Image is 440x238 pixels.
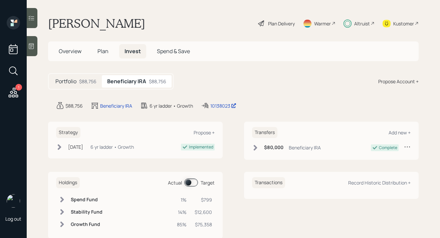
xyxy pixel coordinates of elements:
[289,144,321,151] div: Beneficiary IRA
[59,47,81,55] span: Overview
[56,177,80,188] h6: Holdings
[157,47,190,55] span: Spend & Save
[100,102,132,109] div: Beneficiary IRA
[68,143,83,150] div: [DATE]
[150,102,193,109] div: 6 yr ladder • Growth
[264,145,283,150] h6: $80,000
[393,20,414,27] div: Kustomer
[177,196,187,203] div: 1%
[195,209,212,216] div: $12,600
[252,127,277,138] h6: Transfers
[90,143,134,150] div: 6 yr ladder • Growth
[354,20,370,27] div: Altruist
[55,78,76,85] h5: Portfolio
[378,78,419,85] div: Propose Account +
[314,20,331,27] div: Warmer
[201,179,215,186] div: Target
[177,209,187,216] div: 14%
[71,222,102,227] h6: Growth Fund
[125,47,141,55] span: Invest
[389,129,411,136] div: Add new +
[48,16,145,31] h1: [PERSON_NAME]
[149,78,166,85] div: $88,756
[5,216,21,222] div: Log out
[194,129,215,136] div: Propose +
[71,197,102,203] h6: Spend Fund
[348,180,411,186] div: Record Historic Distribution +
[7,194,20,208] img: michael-russo-headshot.png
[56,127,80,138] h6: Strategy
[195,221,212,228] div: $75,358
[168,179,182,186] div: Actual
[195,196,212,203] div: $799
[65,102,83,109] div: $88,756
[268,20,295,27] div: Plan Delivery
[107,78,146,85] h5: Beneficiary IRA
[177,221,187,228] div: 85%
[97,47,108,55] span: Plan
[210,102,236,109] div: 10138023
[379,145,397,151] div: Complete
[79,78,96,85] div: $88,756
[15,84,22,91] div: 1
[189,144,213,150] div: Implemented
[252,177,285,188] h6: Transactions
[71,209,102,215] h6: Stability Fund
